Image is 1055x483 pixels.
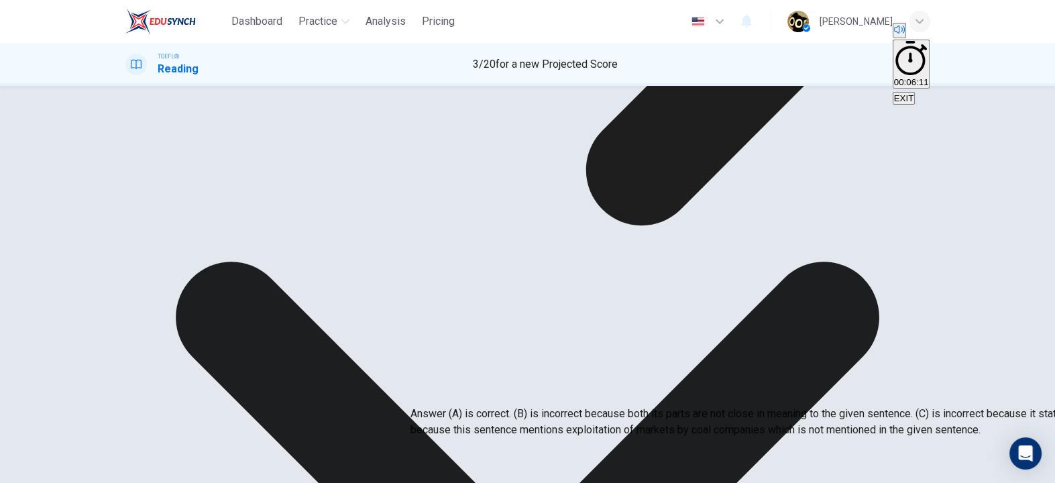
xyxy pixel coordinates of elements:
[894,93,914,103] span: EXIT
[473,58,496,70] span: 3 / 20
[820,13,893,30] div: [PERSON_NAME]
[125,8,196,35] img: EduSynch logo
[893,40,930,91] div: Hide
[366,13,406,30] span: Analysis
[298,13,337,30] span: Practice
[496,58,618,70] span: for a new Projected Score
[231,13,282,30] span: Dashboard
[158,52,179,61] span: TOEFL®
[893,23,930,40] div: Mute
[422,13,455,30] span: Pricing
[787,11,809,32] img: Profile picture
[894,77,929,87] span: 00:06:11
[158,61,199,77] h1: Reading
[689,17,706,27] img: en
[1009,437,1042,470] div: Open Intercom Messenger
